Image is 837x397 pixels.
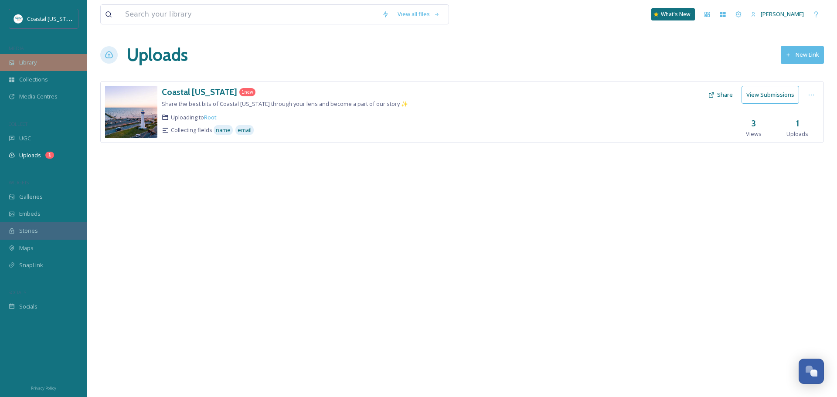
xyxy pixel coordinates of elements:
[19,134,31,143] span: UGC
[742,86,799,104] button: View Submissions
[393,6,444,23] a: View all files
[105,86,157,138] img: 49fd6f91-6bc4-47cb-b157-792f7a321d34.jpg
[9,121,27,127] span: COLLECT
[216,126,231,134] span: name
[162,86,237,98] a: Coastal [US_STATE]
[19,210,41,218] span: Embeds
[651,8,695,20] a: What's New
[761,10,804,18] span: [PERSON_NAME]
[162,100,408,108] span: Share the best bits of Coastal [US_STATE] through your lens and become a part of our story ✨
[9,289,26,295] span: SOCIALS
[31,385,56,391] span: Privacy Policy
[19,151,41,159] span: Uploads
[19,227,38,235] span: Stories
[746,6,808,23] a: [PERSON_NAME]
[799,359,824,384] button: Open Chat
[14,14,23,23] img: download%20%281%29.jpeg
[742,86,803,104] a: View Submissions
[19,58,37,67] span: Library
[796,117,799,130] h3: 1
[781,46,824,64] button: New Link
[746,130,762,138] span: Views
[19,302,37,311] span: Socials
[19,193,43,201] span: Galleries
[19,92,58,101] span: Media Centres
[19,244,34,252] span: Maps
[704,86,737,103] button: Share
[126,42,188,68] a: Uploads
[239,88,255,96] div: 1 new
[204,113,217,121] a: Root
[786,130,808,138] span: Uploads
[9,45,24,51] span: MEDIA
[19,75,48,84] span: Collections
[45,152,54,159] div: 1
[121,5,378,24] input: Search your library
[171,113,217,122] span: Uploading to
[9,179,29,186] span: WIDGETS
[31,382,56,393] a: Privacy Policy
[27,14,77,23] span: Coastal [US_STATE]
[162,87,237,97] h3: Coastal [US_STATE]
[752,117,756,130] h3: 3
[238,126,252,134] span: email
[19,261,43,269] span: SnapLink
[171,126,212,134] span: Collecting fields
